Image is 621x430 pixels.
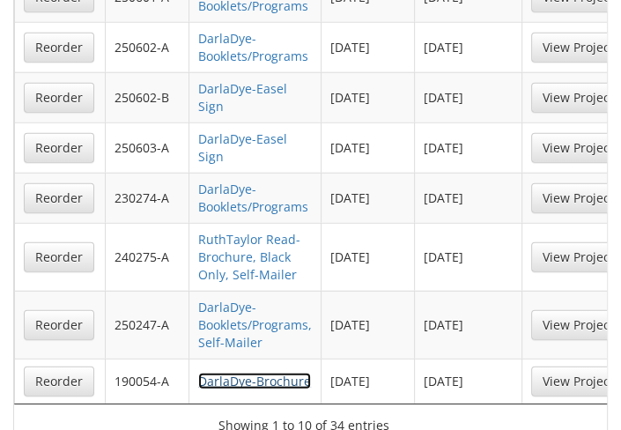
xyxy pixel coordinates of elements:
[415,223,522,291] td: [DATE]
[198,181,308,215] a: DarlaDye-Booklets/Programs
[415,173,522,223] td: [DATE]
[198,231,300,283] a: RuthTaylor Read-Brochure, Black Only, Self-Mailer
[415,22,522,72] td: [DATE]
[322,72,415,122] td: [DATE]
[415,122,522,173] td: [DATE]
[24,310,94,340] a: Reorder
[106,22,189,72] td: 250602-A
[198,30,308,64] a: DarlaDye-Booklets/Programs
[415,291,522,359] td: [DATE]
[198,130,287,165] a: DarlaDye-Easel Sign
[106,359,189,404] td: 190054-A
[198,299,312,351] a: DarlaDye-Booklets/Programs, Self-Mailer
[24,183,94,213] a: Reorder
[322,223,415,291] td: [DATE]
[106,291,189,359] td: 250247-A
[24,33,94,63] a: Reorder
[322,173,415,223] td: [DATE]
[322,22,415,72] td: [DATE]
[198,80,287,115] a: DarlaDye-Easel Sign
[106,122,189,173] td: 250603-A
[198,373,311,389] a: DarlaDye-Brochure
[106,72,189,122] td: 250602-B
[24,242,94,272] a: Reorder
[24,133,94,163] a: Reorder
[106,173,189,223] td: 230274-A
[106,223,189,291] td: 240275-A
[24,367,94,397] a: Reorder
[322,122,415,173] td: [DATE]
[415,72,522,122] td: [DATE]
[322,359,415,404] td: [DATE]
[415,359,522,404] td: [DATE]
[24,83,94,113] a: Reorder
[322,291,415,359] td: [DATE]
